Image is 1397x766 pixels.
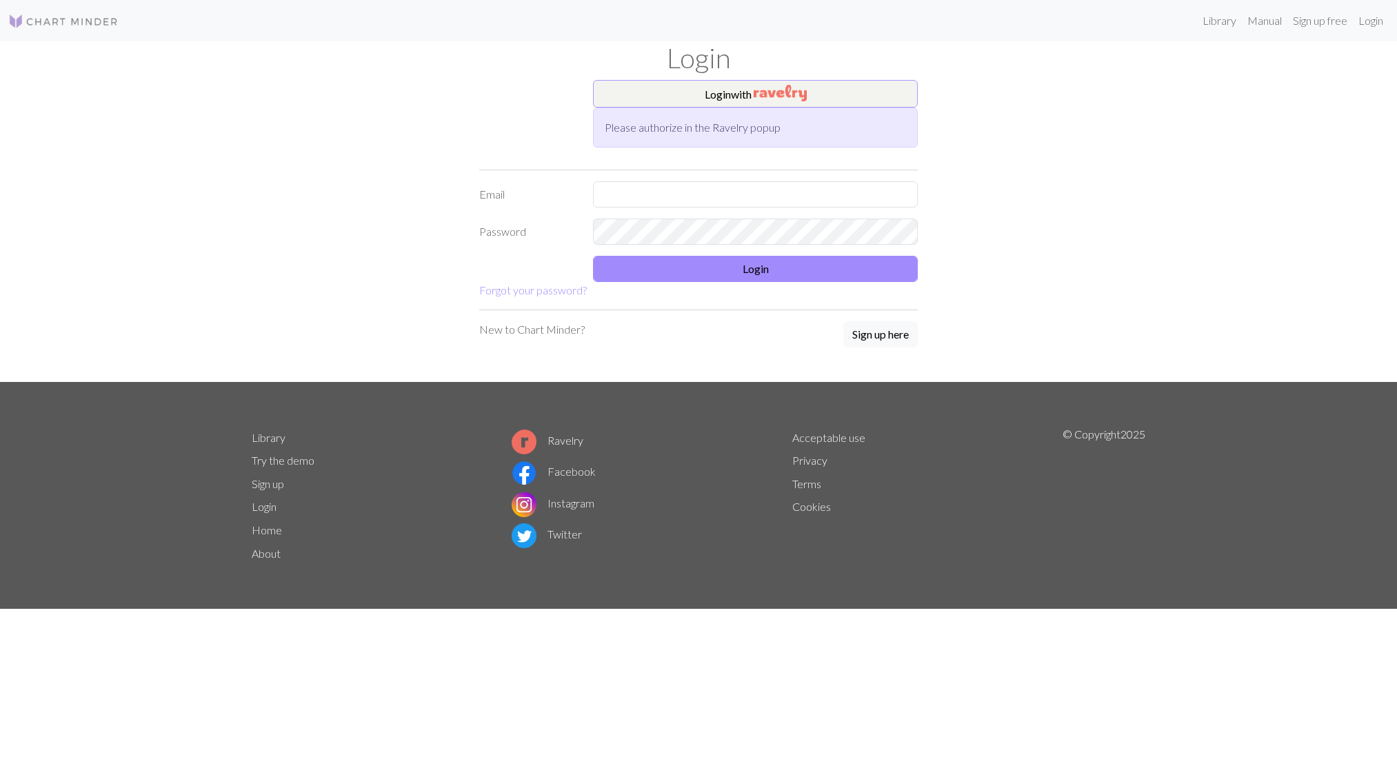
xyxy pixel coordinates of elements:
[512,527,582,541] a: Twitter
[792,477,821,490] a: Terms
[512,465,596,478] a: Facebook
[471,181,585,208] label: Email
[1242,7,1287,34] a: Manual
[471,219,585,245] label: Password
[8,13,119,30] img: Logo
[593,256,918,282] button: Login
[754,85,807,101] img: Ravelry
[252,547,281,560] a: About
[512,523,536,548] img: Twitter logo
[1063,426,1145,565] p: © Copyright 2025
[1197,7,1242,34] a: Library
[792,431,865,444] a: Acceptable use
[512,492,536,517] img: Instagram logo
[252,454,314,467] a: Try the demo
[512,461,536,485] img: Facebook logo
[843,321,918,347] button: Sign up here
[792,500,831,513] a: Cookies
[252,431,285,444] a: Library
[252,523,282,536] a: Home
[512,430,536,454] img: Ravelry logo
[792,454,827,467] a: Privacy
[479,321,585,338] p: New to Chart Minder?
[593,108,918,148] div: Please authorize in the Ravelry popup
[1353,7,1389,34] a: Login
[252,477,284,490] a: Sign up
[512,434,583,447] a: Ravelry
[479,283,587,296] a: Forgot your password?
[843,321,918,349] a: Sign up here
[243,41,1154,74] h1: Login
[1287,7,1353,34] a: Sign up free
[593,80,918,108] button: Loginwith
[252,500,277,513] a: Login
[512,496,594,510] a: Instagram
